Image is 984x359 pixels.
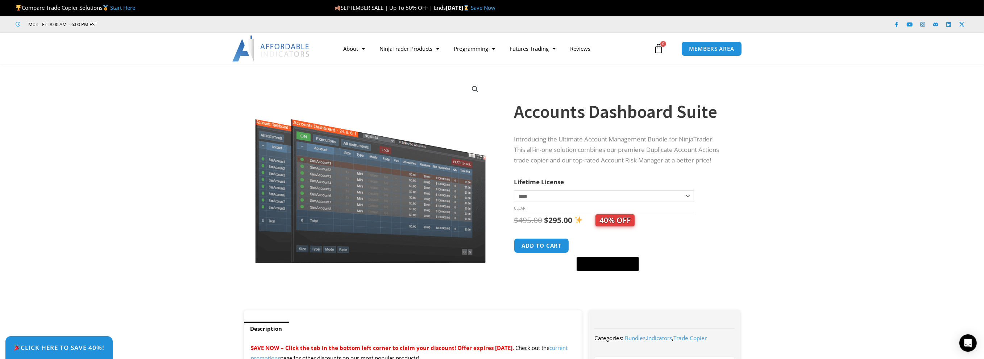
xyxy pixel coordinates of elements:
[544,215,548,225] span: $
[563,40,598,57] a: Reviews
[471,4,495,11] a: Save Now
[469,83,482,96] a: View full-screen image gallery
[16,4,135,11] span: Compare Trade Copier Solutions
[336,40,652,57] nav: Menu
[514,178,564,186] label: Lifetime License
[336,40,373,57] a: About
[446,4,471,11] strong: [DATE]
[335,4,446,11] span: SEPTEMBER SALE | Up To 50% OFF | Ends
[503,40,563,57] a: Futures Trading
[681,41,742,56] a: MEMBERS AREA
[447,40,503,57] a: Programming
[689,46,734,51] span: MEMBERS AREA
[595,214,635,226] span: 40% OFF
[625,334,645,342] a: Bundles
[514,215,518,225] span: $
[959,334,977,352] div: Open Intercom Messenger
[643,38,674,59] a: 0
[514,215,542,225] bdi: 495.00
[14,344,20,351] img: 🎉
[232,36,310,62] img: LogoAI | Affordable Indicators – NinjaTrader
[673,334,707,342] a: Trade Copier
[110,4,135,11] a: Start Here
[625,334,707,342] span: , ,
[544,215,572,225] bdi: 295.00
[660,41,666,47] span: 0
[244,322,289,336] a: Description
[108,21,216,28] iframe: Customer reviews powered by Trustpilot
[514,134,726,166] p: Introducing the Ultimate Account Management Bundle for NinjaTrader! This all-in-one solution comb...
[647,334,672,342] a: Indicators
[575,216,582,224] img: ✨
[373,40,447,57] a: NinjaTrader Products
[514,276,726,282] iframe: PayPal Message 1
[514,99,726,124] h1: Accounts Dashboard Suite
[514,238,569,253] button: Add to cart
[594,334,623,342] span: Categories:
[27,20,97,29] span: Mon - Fri: 8:00 AM – 6:00 PM EST
[514,206,525,211] a: Clear options
[14,344,104,351] span: Click Here to save 40%!
[575,237,640,255] iframe: Secure express checkout frame
[577,257,639,271] button: Buy with GPay
[103,5,108,11] img: 🥇
[5,336,113,359] a: 🎉Click Here to save 40%!
[464,5,469,11] img: ⌛
[335,5,340,11] img: 🍂
[16,5,21,11] img: 🏆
